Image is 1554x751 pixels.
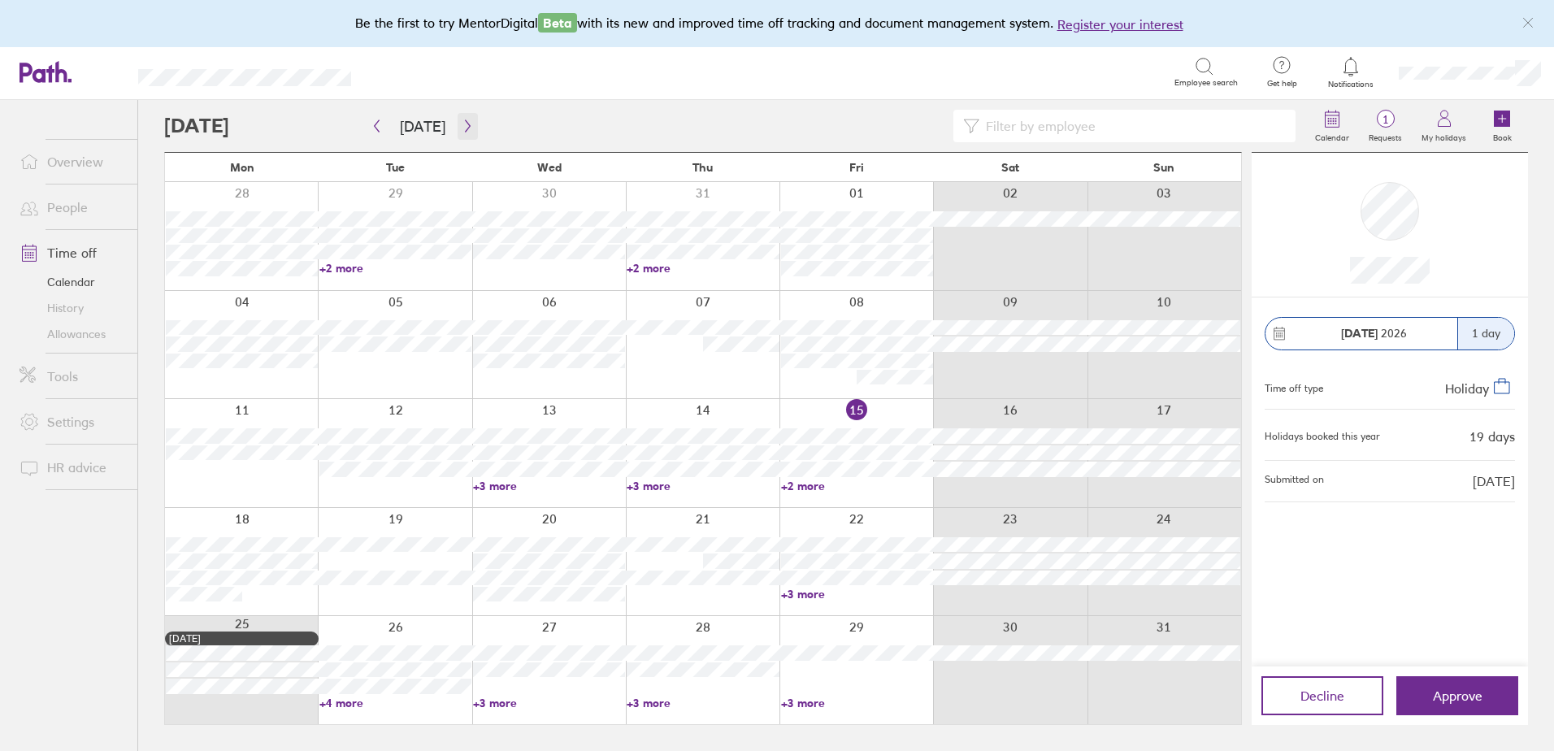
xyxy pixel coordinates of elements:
a: Allowances [7,321,137,347]
a: Overview [7,145,137,178]
button: Register your interest [1057,15,1183,34]
a: +3 more [781,696,933,710]
a: Calendar [1305,100,1359,152]
span: Thu [692,161,713,174]
div: Time off type [1265,376,1323,396]
input: Filter by employee [979,111,1286,141]
a: Calendar [7,269,137,295]
div: Holidays booked this year [1265,431,1380,442]
span: Approve [1433,688,1482,703]
a: Settings [7,406,137,438]
span: Get help [1256,79,1309,89]
span: Submitted on [1265,474,1324,488]
a: History [7,295,137,321]
a: +2 more [781,479,933,493]
span: [DATE] [1473,474,1515,488]
a: Time off [7,237,137,269]
a: +3 more [473,479,625,493]
div: [DATE] [169,633,315,645]
label: My holidays [1412,128,1476,143]
div: 19 days [1469,429,1515,444]
label: Requests [1359,128,1412,143]
span: Tue [386,161,405,174]
a: My holidays [1412,100,1476,152]
label: Book [1483,128,1521,143]
a: +3 more [627,479,779,493]
span: Notifications [1325,80,1378,89]
strong: [DATE] [1341,326,1378,341]
div: Search [395,64,436,79]
span: 2026 [1341,327,1407,340]
span: Sat [1001,161,1019,174]
a: +2 more [319,261,471,276]
a: Book [1476,100,1528,152]
a: +3 more [627,696,779,710]
span: 1 [1359,113,1412,126]
a: Notifications [1325,55,1378,89]
div: 1 day [1457,318,1514,349]
button: [DATE] [387,113,458,140]
label: Calendar [1305,128,1359,143]
span: Employee search [1174,78,1238,88]
span: Sun [1153,161,1174,174]
button: Approve [1396,676,1518,715]
a: +3 more [781,587,933,601]
a: Tools [7,360,137,393]
a: People [7,191,137,224]
a: +4 more [319,696,471,710]
span: Beta [538,13,577,33]
a: 1Requests [1359,100,1412,152]
span: Wed [537,161,562,174]
span: Decline [1300,688,1344,703]
button: Decline [1261,676,1383,715]
span: Fri [849,161,864,174]
span: Mon [230,161,254,174]
span: Holiday [1445,380,1489,396]
a: HR advice [7,451,137,484]
a: +3 more [473,696,625,710]
a: +2 more [627,261,779,276]
div: Be the first to try MentorDigital with its new and improved time off tracking and document manage... [355,13,1200,34]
